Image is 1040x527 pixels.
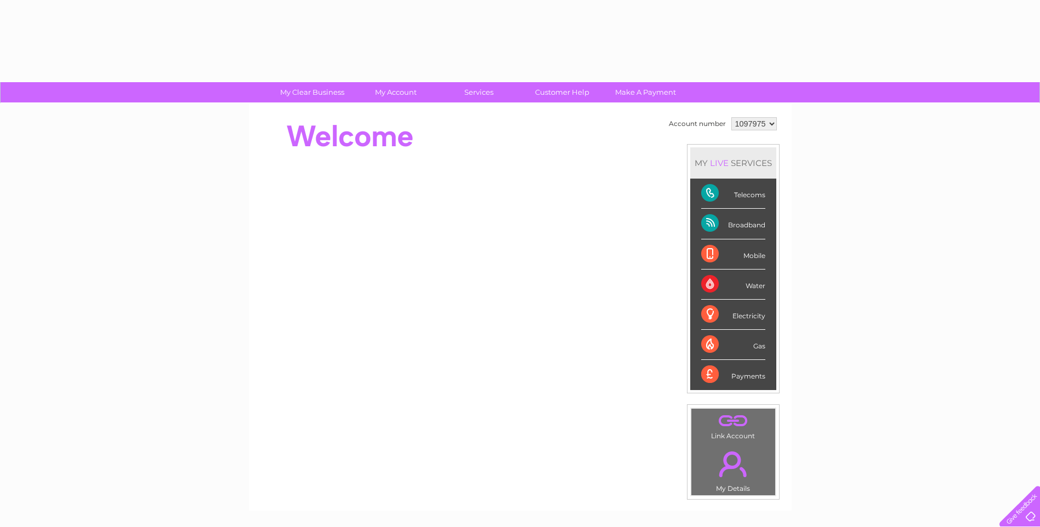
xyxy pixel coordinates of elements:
div: LIVE [708,158,731,168]
a: Make A Payment [600,82,691,102]
div: Broadband [701,209,765,239]
div: MY SERVICES [690,147,776,179]
div: Gas [701,330,765,360]
a: My Account [350,82,441,102]
div: Payments [701,360,765,389]
td: My Details [691,442,776,496]
a: Services [434,82,524,102]
td: Account number [666,114,729,133]
a: . [694,411,772,431]
div: Electricity [701,300,765,330]
a: Customer Help [517,82,607,102]
a: My Clear Business [267,82,357,102]
div: Mobile [701,239,765,270]
div: Telecoms [701,179,765,209]
a: . [694,445,772,483]
td: Link Account [691,408,776,443]
div: Water [701,270,765,300]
